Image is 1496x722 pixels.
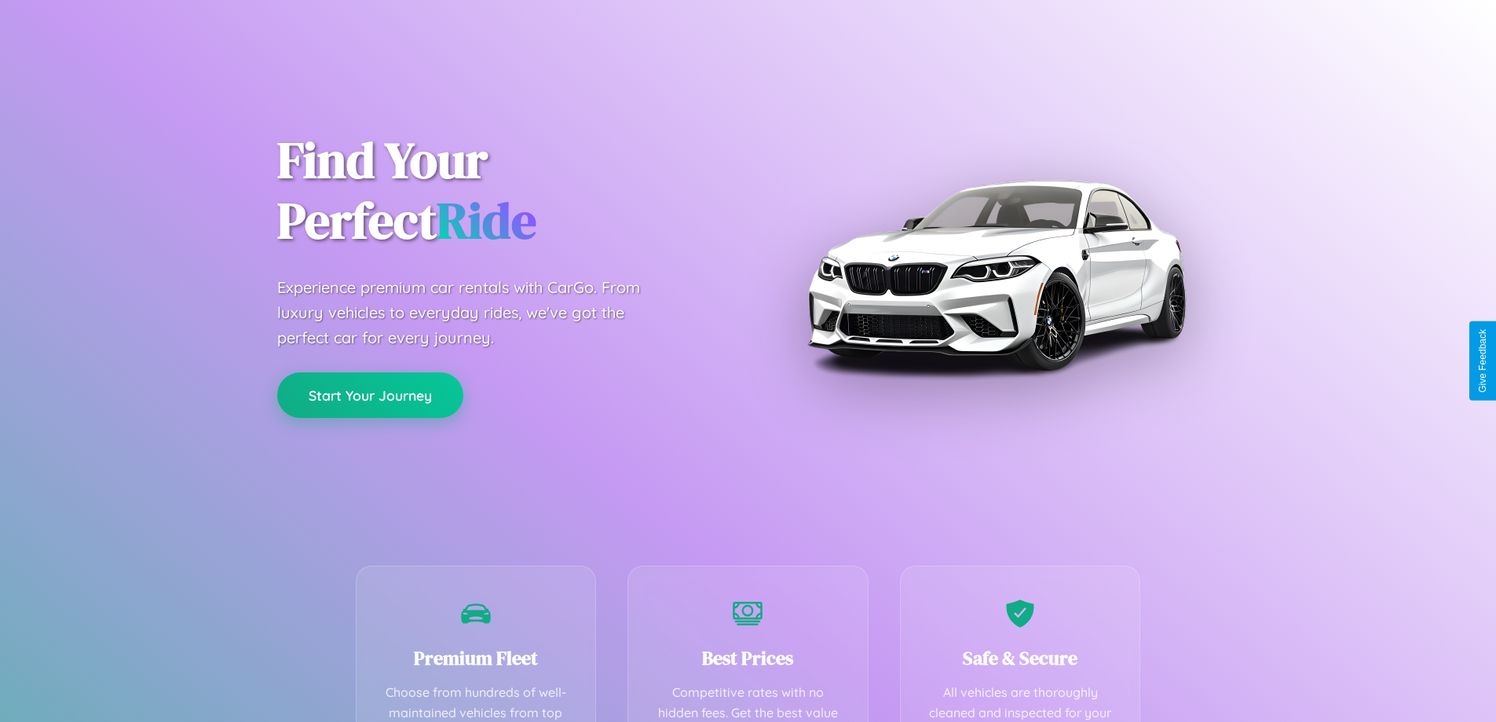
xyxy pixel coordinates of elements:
h3: Safe & Secure [924,645,1117,671]
img: Premium BMW car rental vehicle [799,79,1192,471]
h3: Best Prices [652,645,844,671]
div: Give Feedback [1477,329,1488,393]
h1: Find Your Perfect [277,130,725,251]
span: Ride [437,186,536,255]
button: Start Your Journey [277,372,463,418]
h3: Premium Fleet [380,645,572,671]
p: Experience premium car rentals with CarGo. From luxury vehicles to everyday rides, we've got the ... [277,275,670,350]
